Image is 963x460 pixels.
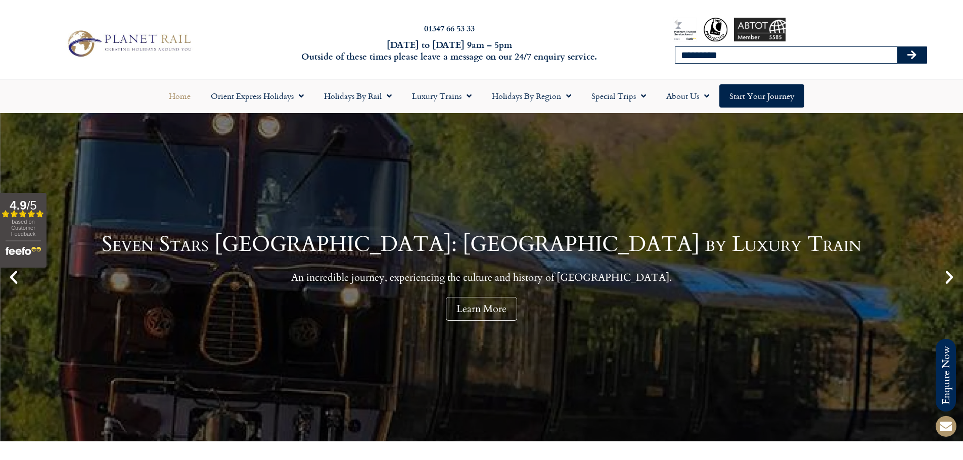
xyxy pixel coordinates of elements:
[897,47,927,63] button: Search
[5,84,958,108] nav: Menu
[314,84,402,108] a: Holidays by Rail
[581,84,656,108] a: Special Trips
[402,84,482,108] a: Luxury Trains
[102,234,861,255] h1: Seven Stars [GEOGRAPHIC_DATA]: [GEOGRAPHIC_DATA] by Luxury Train
[446,297,517,321] a: Learn More
[159,84,201,108] a: Home
[941,269,958,286] div: Next slide
[5,269,22,286] div: Previous slide
[201,84,314,108] a: Orient Express Holidays
[719,84,804,108] a: Start your Journey
[259,39,639,63] h6: [DATE] to [DATE] 9am – 5pm Outside of these times please leave a message on our 24/7 enquiry serv...
[482,84,581,108] a: Holidays by Region
[102,271,861,284] p: An incredible journey, experiencing the culture and history of [GEOGRAPHIC_DATA].
[424,22,475,34] a: 01347 66 53 33
[656,84,719,108] a: About Us
[62,27,195,60] img: Planet Rail Train Holidays Logo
